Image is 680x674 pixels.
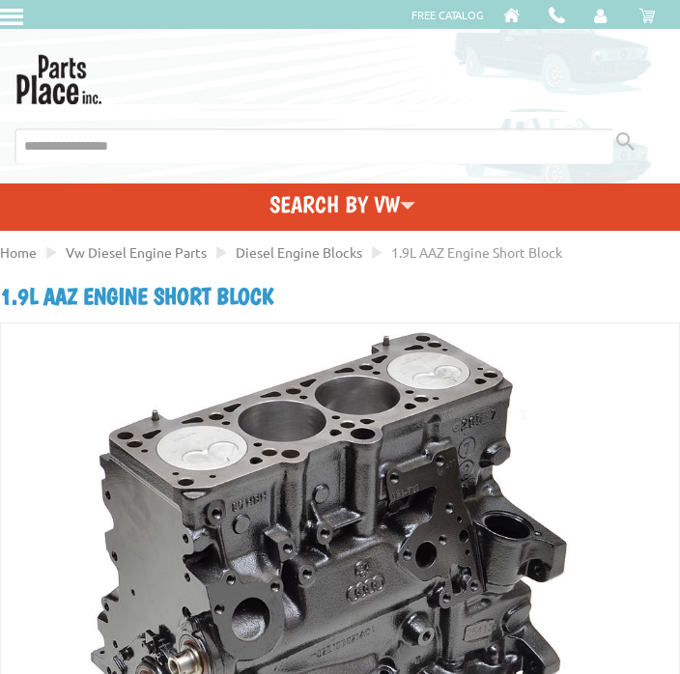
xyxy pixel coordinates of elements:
[14,48,103,104] img: Parts Place Inc!
[4,190,680,218] h4: Search by VW
[236,243,362,261] a: Diesel Engine Blocks
[391,243,562,261] span: 1.9L AAZ Engine Short Block
[66,243,207,261] a: Vw Diesel Engine Parts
